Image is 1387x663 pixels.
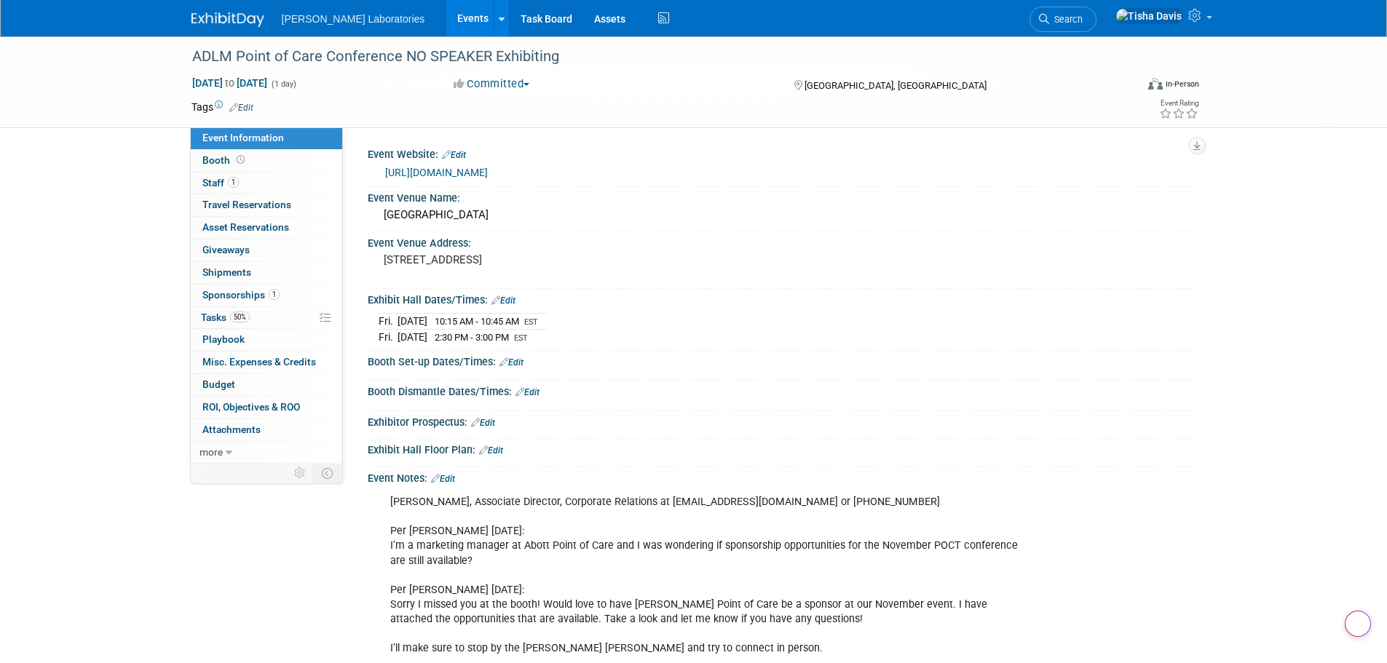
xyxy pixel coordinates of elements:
span: [PERSON_NAME] Laboratories [282,13,425,25]
span: Booth [202,154,248,166]
div: Event Rating [1159,100,1198,107]
span: Event Information [202,132,284,143]
div: Booth Set-up Dates/Times: [368,351,1196,370]
a: Event Information [191,127,342,149]
div: ADLM Point of Care Conference NO SPEAKER Exhibiting [187,44,1114,70]
a: Giveaways [191,239,342,261]
button: Committed [448,76,535,92]
a: Edit [471,418,495,428]
a: Travel Reservations [191,194,342,216]
img: Tisha Davis [1115,8,1182,24]
span: Giveaways [202,244,250,255]
a: Misc. Expenses & Credits [191,352,342,373]
img: ExhibitDay [191,12,264,27]
span: 1 [228,177,239,188]
span: Sponsorships [202,289,280,301]
a: Playbook [191,329,342,351]
img: Format-Inperson.png [1148,78,1163,90]
a: Booth [191,150,342,172]
div: Exhibit Hall Dates/Times: [368,289,1196,308]
span: 2:30 PM - 3:00 PM [435,332,509,343]
td: Fri. [379,314,398,330]
span: [GEOGRAPHIC_DATA], [GEOGRAPHIC_DATA] [805,80,987,91]
td: Personalize Event Tab Strip [288,464,313,483]
span: (1 day) [270,79,296,89]
a: Budget [191,374,342,396]
div: In-Person [1165,79,1199,90]
span: Travel Reservations [202,199,291,210]
td: Toggle Event Tabs [312,464,342,483]
div: Booth Dismantle Dates/Times: [368,381,1196,400]
a: Shipments [191,262,342,284]
span: 50% [230,311,250,322]
a: Staff1 [191,172,342,194]
a: Edit [229,103,253,113]
a: Edit [491,295,515,306]
pre: [STREET_ADDRESS] [384,253,697,266]
td: [DATE] [398,330,427,345]
span: 1 [269,289,280,300]
span: Booth not reserved yet [234,154,248,165]
span: Attachments [202,424,261,435]
span: Misc. Expenses & Credits [202,356,316,368]
div: Event Format [1050,76,1200,98]
div: [GEOGRAPHIC_DATA] [379,204,1185,226]
span: 10:15 AM - 10:45 AM [435,316,519,327]
div: Event Venue Name: [368,187,1196,205]
span: Search [1049,14,1083,25]
a: Tasks50% [191,307,342,329]
span: Budget [202,378,235,390]
span: more [199,446,223,458]
td: Tags [191,100,253,114]
div: Exhibit Hall Floor Plan: [368,439,1196,458]
span: EST [524,317,538,327]
a: Search [1030,7,1096,32]
div: Event Website: [368,143,1196,162]
a: more [191,442,342,464]
td: [DATE] [398,314,427,330]
a: Asset Reservations [191,217,342,239]
a: Edit [442,150,466,160]
a: Attachments [191,419,342,441]
span: EST [514,333,528,343]
td: Fri. [379,330,398,345]
div: Exhibitor Prospectus: [368,411,1196,430]
span: Staff [202,177,239,188]
a: Edit [499,357,523,368]
a: Edit [479,445,503,456]
span: ROI, Objectives & ROO [202,401,300,413]
div: Event Venue Address: [368,232,1196,250]
span: Shipments [202,266,251,278]
span: to [223,77,237,89]
div: Event Notes: [368,467,1196,486]
a: ROI, Objectives & ROO [191,397,342,418]
span: Asset Reservations [202,221,289,233]
span: Playbook [202,333,245,345]
span: [DATE] [DATE] [191,76,268,90]
span: Tasks [201,311,250,323]
a: Edit [515,387,540,397]
a: Sponsorships1 [191,285,342,306]
a: Edit [431,474,455,484]
a: [URL][DOMAIN_NAME] [385,167,488,178]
